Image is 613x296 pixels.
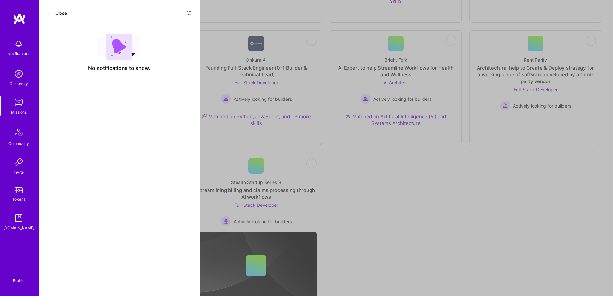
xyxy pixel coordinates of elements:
a: Profile [11,270,27,283]
img: bell [12,37,25,50]
img: tokens [15,187,23,193]
button: Close [46,8,67,18]
div: Profile [13,277,24,283]
img: Community [11,125,26,140]
div: Invite [14,169,24,176]
img: guide book [12,212,25,224]
div: [DOMAIN_NAME] [3,224,34,231]
div: Notifications [7,50,30,57]
div: Community [8,140,29,147]
img: discovery [12,67,25,80]
div: Missions [11,109,27,116]
img: teamwork [12,96,25,109]
span: No notifications to show. [88,65,150,72]
img: Invite [12,156,25,169]
div: Tokens [12,196,25,203]
img: empty [98,34,140,60]
div: Discovery [10,80,28,87]
img: logo [13,13,26,24]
